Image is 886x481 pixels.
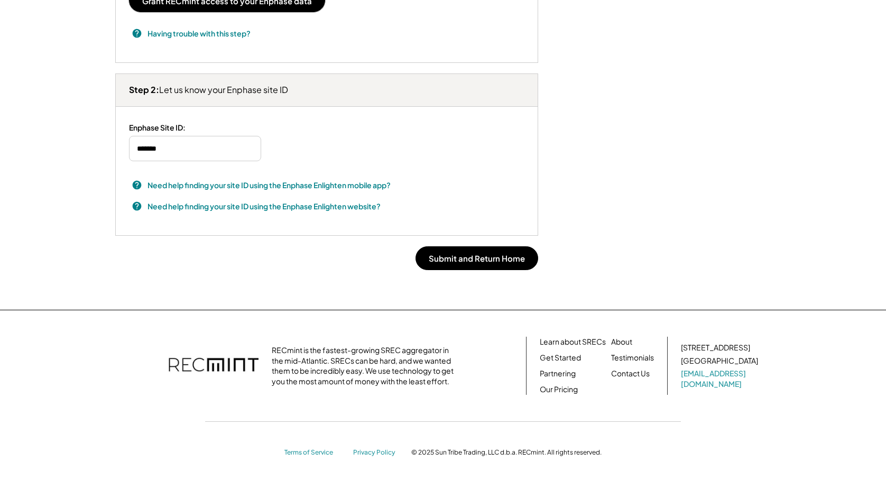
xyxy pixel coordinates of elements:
a: Privacy Policy [353,448,401,457]
img: recmint-logotype%403x.png [169,347,259,384]
div: RECmint is the fastest-growing SREC aggregator in the mid-Atlantic. SRECs can be hard, and we wan... [272,345,459,386]
a: [EMAIL_ADDRESS][DOMAIN_NAME] [681,368,760,389]
div: Enphase Site ID: [129,123,186,132]
strong: Step 2: [129,84,159,95]
div: Need help finding your site ID using the Enphase Enlighten website? [147,201,381,212]
a: Our Pricing [540,384,578,395]
a: Terms of Service [284,448,343,457]
div: Need help finding your site ID using the Enphase Enlighten mobile app? [147,180,391,191]
a: About [611,337,632,347]
a: Partnering [540,368,576,379]
a: Testimonials [611,353,654,363]
a: Contact Us [611,368,650,379]
button: Submit and Return Home [416,246,538,270]
div: © 2025 Sun Tribe Trading, LLC d.b.a. RECmint. All rights reserved. [411,448,602,457]
div: [STREET_ADDRESS] [681,343,750,353]
a: Get Started [540,353,581,363]
h3: Let us know your Enphase site ID [129,85,288,96]
a: Learn about SRECs [540,337,606,347]
div: [GEOGRAPHIC_DATA] [681,356,758,366]
h3: Having trouble with this step? [147,28,251,39]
